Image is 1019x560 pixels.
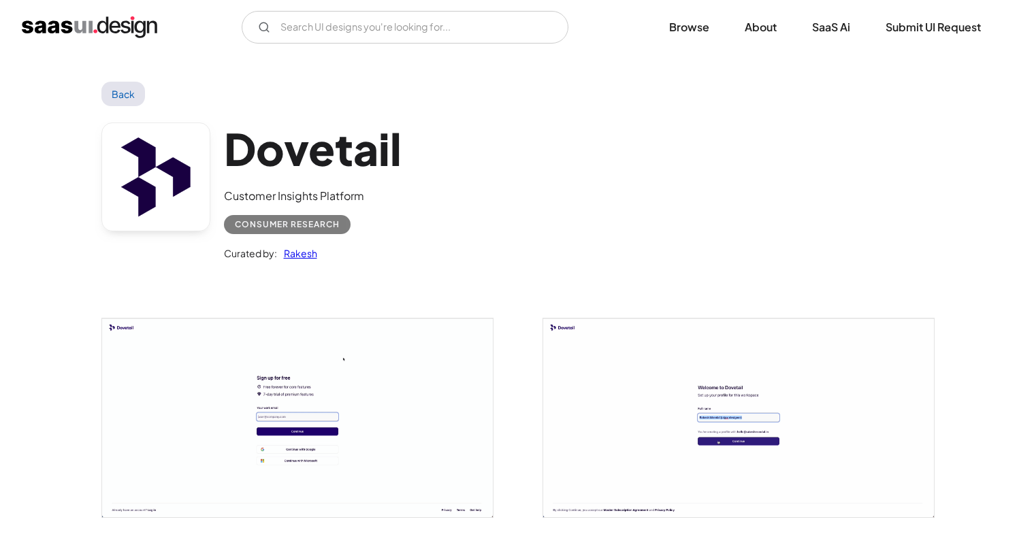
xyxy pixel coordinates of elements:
div: Customer Insights Platform [224,188,402,204]
img: 6422d51922b62f27a8ef2e7c_Dovetail%20-%20Customer%20insights%20Sign%20up.png [102,318,493,517]
h1: Dovetail [224,122,402,175]
a: Back [101,82,146,106]
a: Submit UI Request [869,12,997,42]
div: Curated by: [224,245,277,261]
a: open lightbox [102,318,493,517]
a: open lightbox [543,318,934,517]
input: Search UI designs you're looking for... [242,11,568,44]
a: About [728,12,793,42]
a: Browse [653,12,726,42]
a: Rakesh [277,245,317,261]
a: home [22,16,157,38]
img: 6422d519717e77fd2f9dd5ed_Dovetail%20-%20Customer%20insights%20Setup%20workspace%20and%20profile.png [543,318,934,517]
form: Email Form [242,11,568,44]
div: Consumer Research [235,216,340,233]
a: SaaS Ai [796,12,867,42]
